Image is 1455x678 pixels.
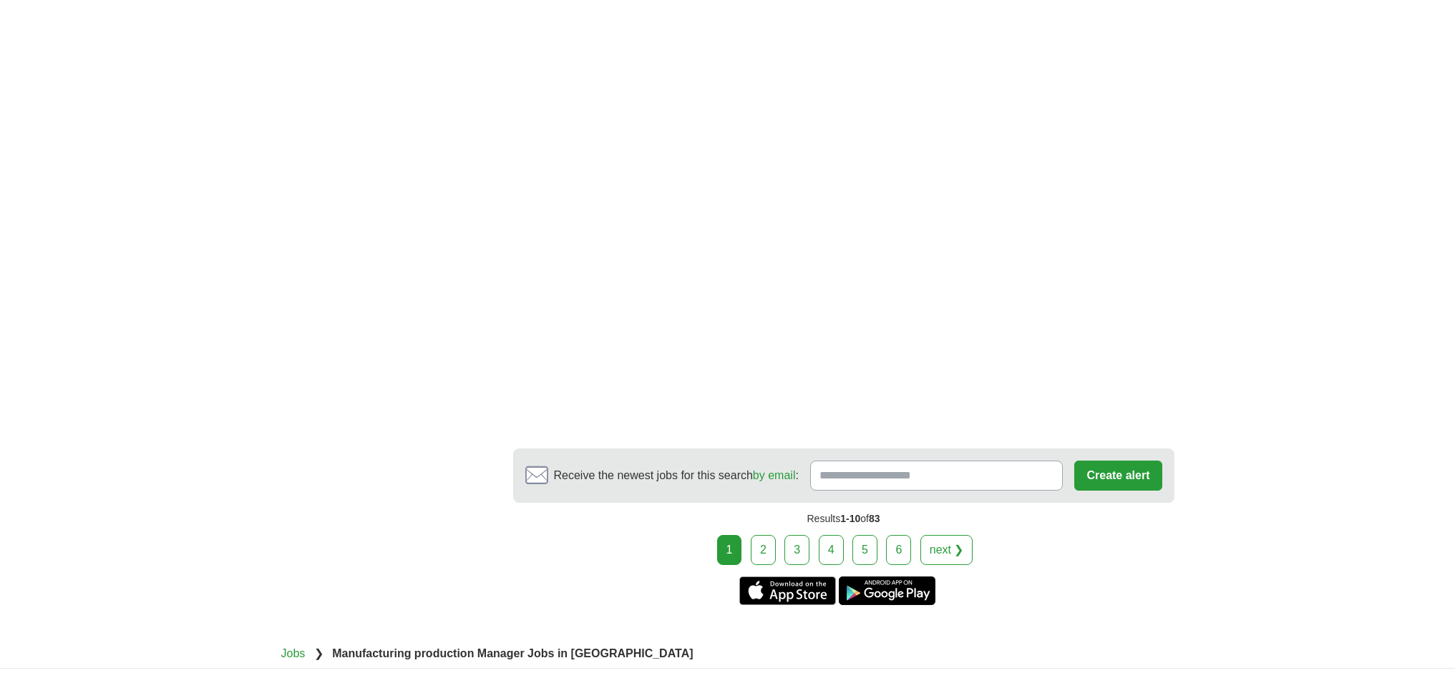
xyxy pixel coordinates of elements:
div: Results of [513,503,1174,535]
a: 2 [751,535,776,565]
a: by email [753,469,796,481]
a: 5 [852,535,877,565]
span: ❯ [314,647,323,659]
a: Get the Android app [839,576,935,605]
div: 1 [717,535,742,565]
a: Jobs [281,647,306,659]
button: Create alert [1074,461,1162,491]
span: 1-10 [840,513,860,524]
span: 83 [869,513,880,524]
span: Receive the newest jobs for this search : [554,467,799,484]
a: Get the iPhone app [739,576,836,605]
a: 6 [886,535,911,565]
a: 4 [819,535,844,565]
a: next ❯ [920,535,973,565]
a: 3 [784,535,809,565]
strong: Manufacturing production Manager Jobs in [GEOGRAPHIC_DATA] [332,647,693,659]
